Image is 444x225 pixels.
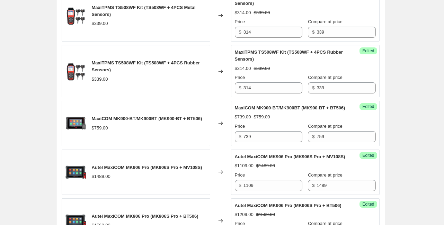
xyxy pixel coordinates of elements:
[308,19,343,24] span: Compare at price
[362,201,374,207] span: Edited
[235,203,341,208] span: Autel MaxiCOM MK906 Pro (MK906S Pro + BT506)
[92,20,108,27] div: $339.00
[312,29,314,35] span: $
[92,116,202,121] span: MaxiCOM MK900-BT/MK900BT (MK900-BT + BT506)
[235,114,251,120] div: $739.00
[254,9,270,16] strike: $339.00
[308,124,343,129] span: Compare at price
[92,125,108,132] div: $759.00
[92,76,108,83] div: $339.00
[312,183,314,188] span: $
[235,154,345,159] span: Autel MaxiCOM MK906 Pro (MK906S Pro + MV108S)
[235,65,251,72] div: $314.00
[92,165,202,170] span: Autel MaxiCOM MK906 Pro (MK906S Pro + MV108S)
[256,162,275,169] strike: $1489.00
[235,162,254,169] div: $1109.00
[235,19,245,24] span: Price
[65,162,86,182] img: MK906Pro_80x.png
[235,124,245,129] span: Price
[254,114,270,120] strike: $759.00
[65,61,86,82] img: MaxiTPMSTS508WF_2_80x.png
[235,105,345,110] span: MaxiCOM MK900-BT/MK900BT (MK900-BT + BT506)
[65,5,86,26] img: MaxiTPMSTS508WF_2_80x.png
[308,75,343,80] span: Compare at price
[362,153,374,158] span: Edited
[362,48,374,54] span: Edited
[362,104,374,109] span: Edited
[312,134,314,139] span: $
[308,172,343,178] span: Compare at price
[92,60,200,72] span: MaxiTPMS TS508WF Kit (TS508WF + 4PCS Rubber Sensors)
[312,85,314,90] span: $
[92,173,110,180] div: $1489.00
[235,75,245,80] span: Price
[239,29,241,35] span: $
[235,49,343,62] span: MaxiTPMS TS508WF Kit (TS508WF + 4PCS Rubber Sensors)
[239,85,241,90] span: $
[65,113,86,134] img: MK900-BT_03_1_80x.png
[254,65,270,72] strike: $339.00
[239,183,241,188] span: $
[235,211,254,218] div: $1209.00
[235,9,251,16] div: $314.00
[92,5,196,17] span: MaxiTPMS TS508WF Kit (TS508WF + 4PCS Metal Sensors)
[235,172,245,178] span: Price
[256,211,275,218] strike: $1569.00
[239,134,241,139] span: $
[92,214,198,219] span: Autel MaxiCOM MK906 Pro (MK906S Pro + BT506)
